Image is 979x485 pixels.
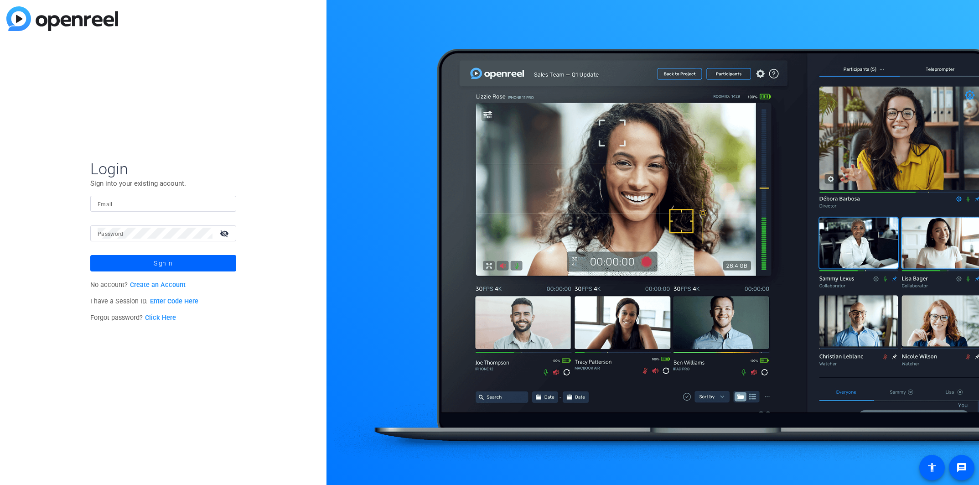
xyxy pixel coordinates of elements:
[98,198,229,209] input: Enter Email Address
[214,227,236,240] mat-icon: visibility_off
[90,159,236,178] span: Login
[154,252,172,275] span: Sign in
[98,201,113,208] mat-label: Email
[145,314,176,322] a: Click Here
[90,281,186,289] span: No account?
[90,314,176,322] span: Forgot password?
[90,297,198,305] span: I have a Session ID.
[927,462,938,473] mat-icon: accessibility
[90,255,236,271] button: Sign in
[98,231,124,237] mat-label: Password
[150,297,198,305] a: Enter Code Here
[130,281,186,289] a: Create an Account
[90,178,236,188] p: Sign into your existing account.
[956,462,967,473] mat-icon: message
[6,6,118,31] img: blue-gradient.svg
